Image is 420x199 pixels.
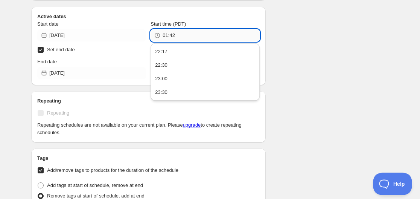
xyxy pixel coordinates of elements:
[47,182,143,188] span: Add tags at start of schedule, remove at end
[153,59,257,71] button: 22:30
[153,46,257,58] button: 22:17
[47,47,75,52] span: Set end date
[47,110,69,116] span: Repeating
[37,155,260,162] h2: Tags
[155,61,167,69] div: 22:30
[373,173,412,195] iframe: Toggle Customer Support
[183,122,201,128] a: upgrade
[37,13,260,20] h2: Active dates
[47,167,178,173] span: Add/remove tags to products for the duration of the schedule
[155,48,167,55] div: 22:17
[151,21,186,27] span: Start time (PDT)
[153,73,257,85] button: 23:00
[37,121,260,136] p: Repeating schedules are not available on your current plan. Please to create repeating schedules.
[47,193,145,199] span: Remove tags at start of schedule, add at end
[155,89,167,96] div: 23:30
[37,59,57,64] span: End date
[155,75,167,83] div: 23:00
[153,86,257,98] button: 23:30
[37,21,58,27] span: Start date
[37,97,260,105] h2: Repeating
